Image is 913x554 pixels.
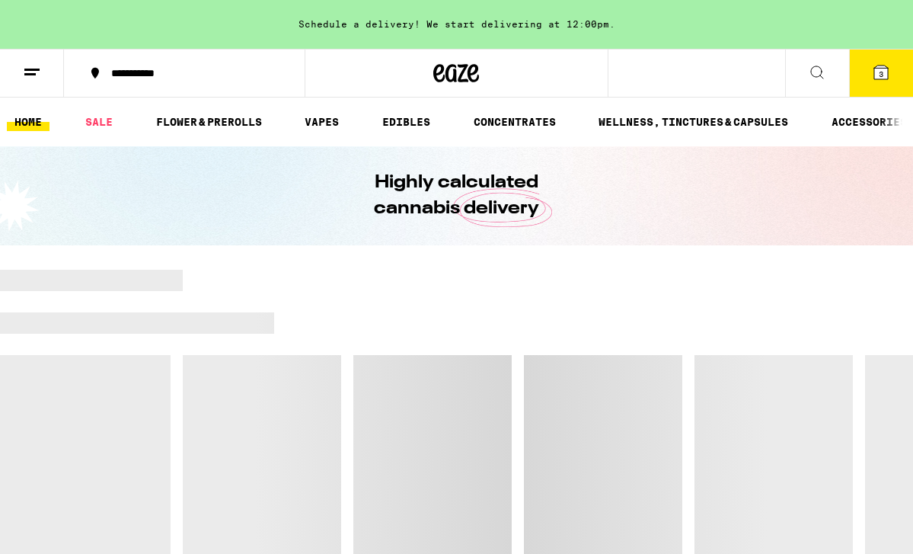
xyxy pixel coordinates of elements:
[849,50,913,97] button: 3
[148,113,270,131] a: FLOWER & PREROLLS
[78,113,120,131] a: SALE
[466,113,563,131] a: CONCENTRATES
[331,170,583,222] h1: Highly calculated cannabis delivery
[297,113,346,131] a: VAPES
[591,113,796,131] a: WELLNESS, TINCTURES & CAPSULES
[375,113,438,131] a: EDIBLES
[7,113,49,131] a: HOME
[879,69,883,78] span: 3
[815,508,898,546] iframe: Opens a widget where you can find more information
